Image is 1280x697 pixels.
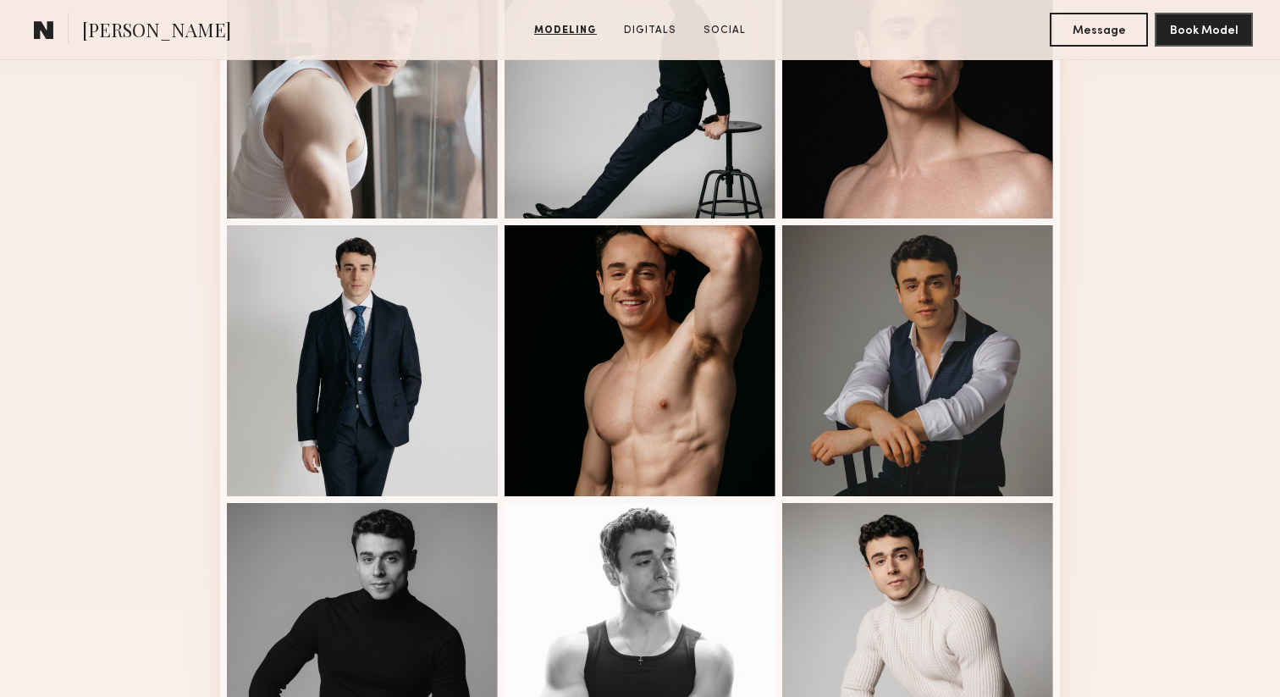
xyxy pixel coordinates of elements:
[527,23,604,38] a: Modeling
[697,23,753,38] a: Social
[1155,22,1253,36] a: Book Model
[82,17,231,47] span: [PERSON_NAME]
[1155,13,1253,47] button: Book Model
[1050,13,1148,47] button: Message
[617,23,683,38] a: Digitals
